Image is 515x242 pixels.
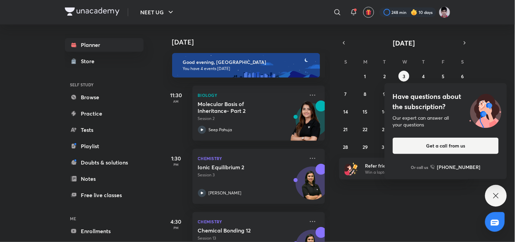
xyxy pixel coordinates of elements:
[422,58,425,65] abbr: Thursday
[198,218,305,226] p: Chemistry
[364,73,366,80] abbr: September 1, 2025
[81,57,99,65] div: Store
[163,162,190,167] p: PM
[363,7,374,18] button: avatar
[457,71,468,82] button: September 6, 2025
[163,154,190,162] h5: 1:30
[379,106,390,117] button: September 16, 2025
[438,71,448,82] button: September 5, 2025
[360,141,371,152] button: September 29, 2025
[393,138,499,154] button: Get a call from us
[288,101,325,148] img: unacademy
[136,5,179,19] button: NEET UG
[411,9,418,16] img: streak
[296,170,329,203] img: Avatar
[340,124,351,135] button: September 21, 2025
[437,163,481,171] h6: [PHONE_NUMBER]
[418,71,429,82] button: September 4, 2025
[366,9,372,15] img: avatar
[365,169,448,175] p: Win a laptop, vouchers & more
[163,218,190,226] h5: 4:30
[461,58,464,65] abbr: Saturday
[363,126,368,133] abbr: September 22, 2025
[360,124,371,135] button: September 22, 2025
[183,59,314,65] h6: Good evening, [GEOGRAPHIC_DATA]
[379,71,390,82] button: September 2, 2025
[344,126,348,133] abbr: September 21, 2025
[209,190,242,196] p: [PERSON_NAME]
[393,91,499,112] h4: Have questions about the subscription?
[365,162,448,169] h6: Refer friends
[65,90,144,104] a: Browse
[360,88,371,99] button: September 8, 2025
[65,7,119,16] img: Company Logo
[379,124,390,135] button: September 23, 2025
[382,108,387,115] abbr: September 16, 2025
[464,91,507,128] img: ttu_illustration_new.svg
[383,58,386,65] abbr: Tuesday
[209,127,232,133] p: Seep Pahuja
[382,126,387,133] abbr: September 23, 2025
[65,188,144,202] a: Free live classes
[411,164,428,170] p: Or call us
[393,115,499,128] div: Our expert can answer all your questions
[65,172,144,186] a: Notes
[344,58,347,65] abbr: Sunday
[65,123,144,137] a: Tests
[65,224,144,238] a: Enrollments
[379,88,390,99] button: September 9, 2025
[442,73,444,80] abbr: September 5, 2025
[384,73,386,80] abbr: September 2, 2025
[183,66,314,71] p: You have 4 events [DATE]
[422,73,425,80] abbr: September 4, 2025
[163,99,190,103] p: AM
[382,144,388,150] abbr: September 30, 2025
[65,139,144,153] a: Playlist
[198,235,305,241] p: Session 13
[198,154,305,162] p: Chemistry
[439,6,450,18] img: Alok Mishra
[340,88,351,99] button: September 7, 2025
[343,108,348,115] abbr: September 14, 2025
[198,101,282,114] h5: Molecular Basis of Inheritance- Part 2
[364,91,367,97] abbr: September 8, 2025
[379,141,390,152] button: September 30, 2025
[198,227,282,234] h5: Chemical Bonding 12
[65,54,144,68] a: Store
[65,38,144,52] a: Planner
[383,91,386,97] abbr: September 9, 2025
[403,73,405,80] abbr: September 3, 2025
[399,71,409,82] button: September 3, 2025
[360,71,371,82] button: September 1, 2025
[442,58,444,65] abbr: Friday
[363,108,368,115] abbr: September 15, 2025
[340,106,351,117] button: September 14, 2025
[65,156,144,169] a: Doubts & solutions
[172,53,320,77] img: evening
[363,144,368,150] abbr: September 29, 2025
[340,141,351,152] button: September 28, 2025
[343,144,348,150] abbr: September 28, 2025
[65,79,144,90] h6: SELF STUDY
[430,163,481,171] a: [PHONE_NUMBER]
[345,91,347,97] abbr: September 7, 2025
[360,106,371,117] button: September 15, 2025
[198,172,305,178] p: Session 3
[65,213,144,224] h6: ME
[163,91,190,99] h5: 11:30
[345,162,358,175] img: referral
[349,38,460,48] button: [DATE]
[198,116,305,122] p: Session 2
[461,73,464,80] abbr: September 6, 2025
[65,7,119,17] a: Company Logo
[198,164,282,171] h5: Ionic Equilibrium 2
[402,58,407,65] abbr: Wednesday
[65,107,144,120] a: Practice
[163,226,190,230] p: PM
[393,38,415,48] span: [DATE]
[198,91,305,99] p: Biology
[364,58,368,65] abbr: Monday
[172,38,332,46] h4: [DATE]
